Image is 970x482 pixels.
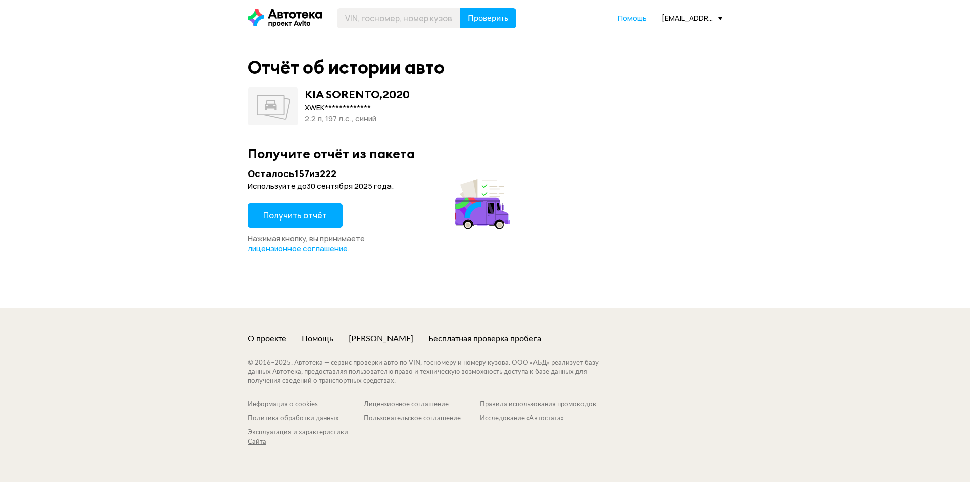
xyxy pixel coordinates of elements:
div: Осталось 157 из 222 [248,167,513,180]
a: лицензионное соглашение [248,244,348,254]
div: Получите отчёт из пакета [248,146,722,161]
input: VIN, госномер, номер кузова [337,8,460,28]
a: Исследование «Автостата» [480,414,596,423]
a: [PERSON_NAME] [349,333,413,344]
a: О проекте [248,333,286,344]
button: Получить отчёт [248,203,343,228]
a: Правила использования промокодов [480,400,596,409]
div: 2.2 л, 197 л.c., синий [305,113,410,124]
div: Используйте до 30 сентября 2025 года . [248,181,513,191]
div: © 2016– 2025 . Автотека — сервис проверки авто по VIN, госномеру и номеру кузова. ООО «АБД» реали... [248,359,619,386]
a: Лицензионное соглашение [364,400,480,409]
a: Эксплуатация и характеристики Сайта [248,428,364,447]
a: Пользовательское соглашение [364,414,480,423]
a: Информация о cookies [248,400,364,409]
a: Помощь [302,333,333,344]
div: KIA SORENTO , 2020 [305,87,410,101]
a: Помощь [618,13,647,23]
div: Отчёт об истории авто [248,57,445,78]
span: Проверить [468,14,508,22]
div: [EMAIL_ADDRESS][DOMAIN_NAME] [662,13,722,23]
a: Политика обработки данных [248,414,364,423]
span: лицензионное соглашение [248,243,348,254]
span: Нажимая кнопку, вы принимаете . [248,233,365,254]
span: Получить отчёт [263,210,327,221]
button: Проверить [460,8,516,28]
a: Бесплатная проверка пробега [428,333,541,344]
